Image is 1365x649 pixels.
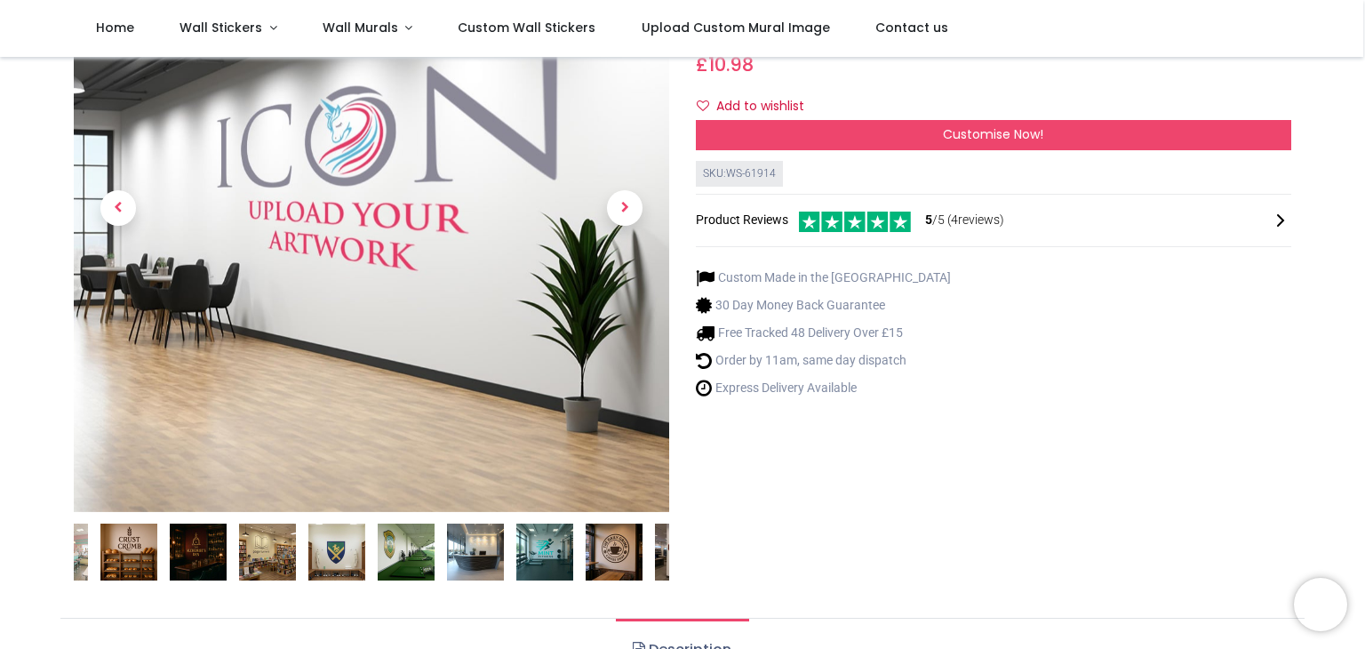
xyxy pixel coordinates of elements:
[170,524,227,581] img: Custom Wall Sticker - Logo or Artwork Printing - Upload your design
[696,92,819,122] button: Add to wishlistAdd to wishlist
[458,19,595,36] span: Custom Wall Stickers
[323,19,398,36] span: Wall Murals
[378,524,435,581] img: Custom Wall Sticker - Logo or Artwork Printing - Upload your design
[708,52,754,77] span: 10.98
[696,379,951,397] li: Express Delivery Available
[696,52,754,77] span: £
[642,19,830,36] span: Upload Custom Mural Image
[100,524,157,581] img: Custom Wall Sticker - Logo or Artwork Printing - Upload your design
[696,324,951,342] li: Free Tracked 48 Delivery Over £15
[697,100,709,112] i: Add to wishlist
[607,190,643,226] span: Next
[696,268,951,287] li: Custom Made in the [GEOGRAPHIC_DATA]
[925,212,1004,229] span: /5 ( 4 reviews)
[655,524,712,581] img: Custom Wall Sticker - Logo or Artwork Printing - Upload your design
[696,209,1291,233] div: Product Reviews
[180,19,262,36] span: Wall Stickers
[447,524,504,581] img: Custom Wall Sticker - Logo or Artwork Printing - Upload your design
[516,524,573,581] img: Custom Wall Sticker - Logo or Artwork Printing - Upload your design
[943,125,1043,143] span: Customise Now!
[96,19,134,36] span: Home
[74,4,163,413] a: Previous
[586,524,643,581] img: Custom Wall Sticker - Logo or Artwork Printing - Upload your design
[1294,578,1347,631] iframe: Brevo live chat
[696,161,783,187] div: SKU: WS-61914
[239,524,296,581] img: Custom Wall Sticker - Logo or Artwork Printing - Upload your design
[696,296,951,315] li: 30 Day Money Back Guarantee
[100,190,136,226] span: Previous
[875,19,948,36] span: Contact us
[696,351,951,370] li: Order by 11am, same day dispatch
[925,212,932,227] span: 5
[308,524,365,581] img: Custom Wall Sticker - Logo or Artwork Printing - Upload your design
[580,4,669,413] a: Next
